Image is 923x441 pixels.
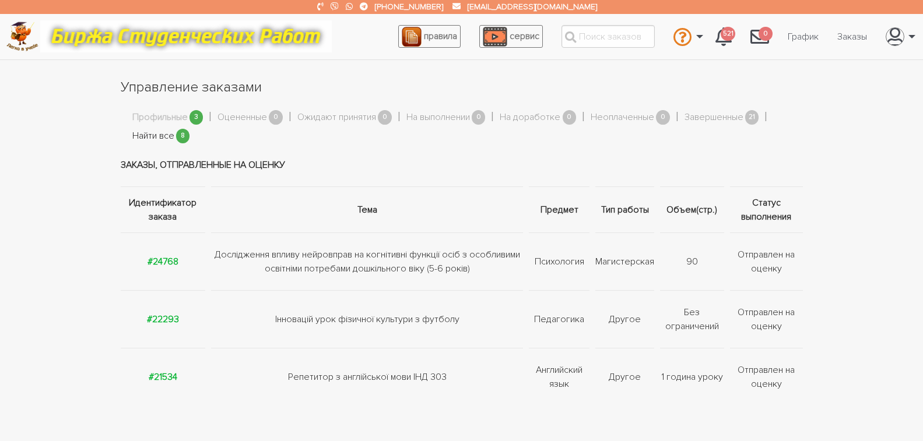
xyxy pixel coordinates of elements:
input: Поиск заказов [561,25,655,48]
th: Объем(стр.) [657,187,727,233]
span: 0 [563,110,577,125]
a: сервис [479,25,543,48]
a: 0 [741,21,778,52]
span: 521 [721,27,735,41]
span: 0 [378,110,392,125]
span: 21 [745,110,759,125]
span: 0 [472,110,486,125]
a: #21534 [149,371,177,383]
a: [PHONE_NUMBER] [375,2,443,12]
img: logo-c4363faeb99b52c628a42810ed6dfb4293a56d4e4775eb116515dfe7f33672af.png [6,22,38,51]
td: Отправлен на оценку [727,233,803,291]
a: [EMAIL_ADDRESS][DOMAIN_NAME] [468,2,597,12]
td: Другое [592,348,657,406]
img: play_icon-49f7f135c9dc9a03216cfdbccbe1e3994649169d890fb554cedf0eac35a01ba8.png [483,27,507,47]
img: agreement_icon-feca34a61ba7f3d1581b08bc946b2ec1ccb426f67415f344566775c155b7f62c.png [402,27,422,47]
span: 3 [189,110,203,125]
a: Завершенные [685,110,743,125]
td: Магистерская [592,233,657,291]
h1: Управление заказами [121,77,803,97]
a: Найти все [132,129,174,144]
td: Другое [592,291,657,348]
span: сервис [510,30,539,42]
th: Статус выполнения [727,187,803,233]
th: Тема [208,187,527,233]
td: Английский язык [526,348,592,406]
td: Заказы, отправленные на оценку [121,143,803,187]
a: Профильные [132,110,188,125]
td: Дослідження впливу нейровправ на когнітивні функції осіб з особливими освітніми потребами дошкіль... [208,233,527,291]
span: 0 [656,110,670,125]
td: Отправлен на оценку [727,348,803,406]
span: 8 [176,129,190,143]
td: Інновацій урок фізичної культури з футболу [208,291,527,348]
td: 1 година уроку [657,348,727,406]
a: 521 [706,21,741,52]
a: #22293 [147,313,179,325]
a: #24768 [148,256,178,267]
span: 0 [759,27,773,41]
a: Ожидают принятия [297,110,376,125]
td: Без ограничений [657,291,727,348]
th: Тип работы [592,187,657,233]
a: правила [398,25,461,48]
th: Идентификатор заказа [121,187,208,233]
a: На доработке [500,110,560,125]
span: правила [424,30,457,42]
td: Отправлен на оценку [727,291,803,348]
img: motto-12e01f5a76059d5f6a28199ef077b1f78e012cfde436ab5cf1d4517935686d32.gif [40,20,332,52]
a: График [778,26,828,48]
a: Оцененные [217,110,267,125]
a: Неоплаченные [591,110,654,125]
span: 0 [269,110,283,125]
a: Заказы [828,26,876,48]
td: Репетитор з англійської мови ІНД 303 [208,348,527,406]
a: На выполнении [406,110,470,125]
td: 90 [657,233,727,291]
td: Педагогика [526,291,592,348]
td: Психология [526,233,592,291]
th: Предмет [526,187,592,233]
